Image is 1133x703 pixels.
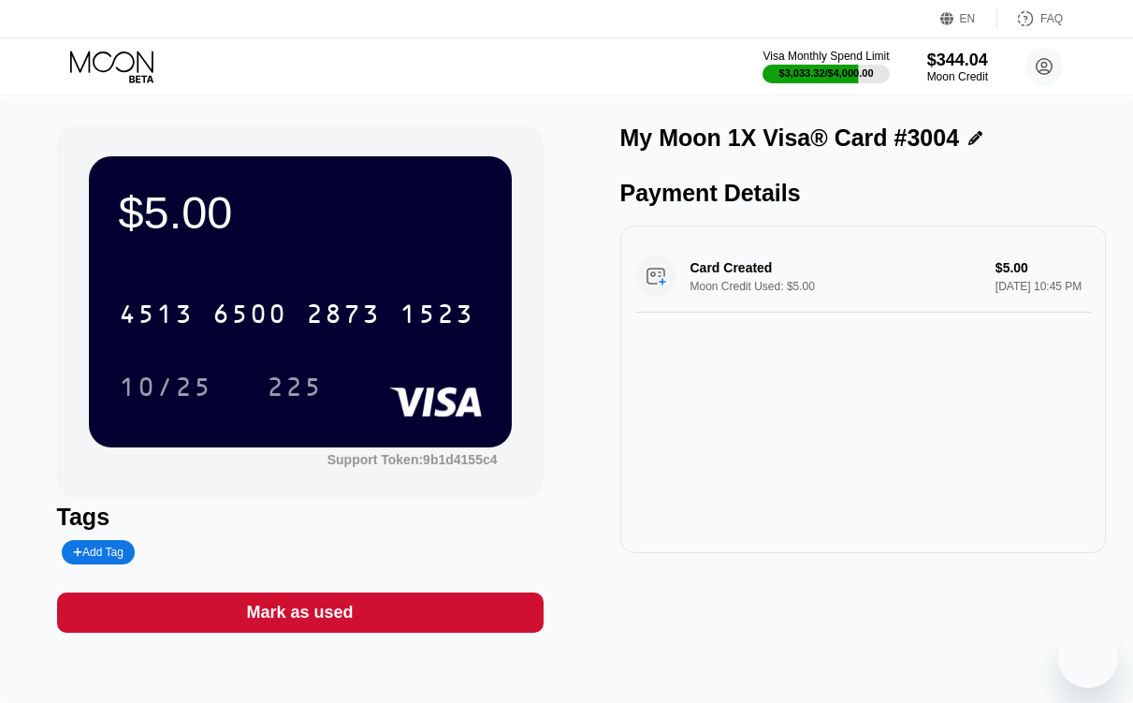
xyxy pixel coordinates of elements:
iframe: Button to launch messaging window [1058,628,1118,688]
div: Support Token:9b1d4155c4 [327,452,498,467]
div: Payment Details [620,180,1107,207]
div: FAQ [997,9,1063,28]
div: $344.04Moon Credit [927,51,988,83]
div: 225 [253,363,337,410]
div: 4513650028731523 [108,290,486,337]
div: Visa Monthly Spend Limit [763,50,889,63]
div: $344.04 [927,51,988,70]
div: 10/25 [119,374,212,404]
div: Mark as used [246,602,353,623]
div: Add Tag [62,540,135,564]
div: 1523 [399,301,474,331]
div: FAQ [1040,12,1063,25]
div: EN [940,9,997,28]
div: EN [960,12,976,25]
div: $3,033.32 / $4,000.00 [779,67,874,79]
div: Moon Credit [927,70,988,83]
div: Support Token: 9b1d4155c4 [327,452,498,467]
div: 6500 [212,301,287,331]
div: 2873 [306,301,381,331]
div: Add Tag [73,546,123,559]
div: Visa Monthly Spend Limit$3,033.32/$4,000.00 [763,50,889,83]
div: Tags [57,504,544,531]
div: My Moon 1X Visa® Card #3004 [620,124,960,152]
div: 4513 [119,301,194,331]
div: Mark as used [57,593,544,633]
div: 225 [267,374,323,404]
div: $5.00 [119,186,482,239]
div: 10/25 [105,363,226,410]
